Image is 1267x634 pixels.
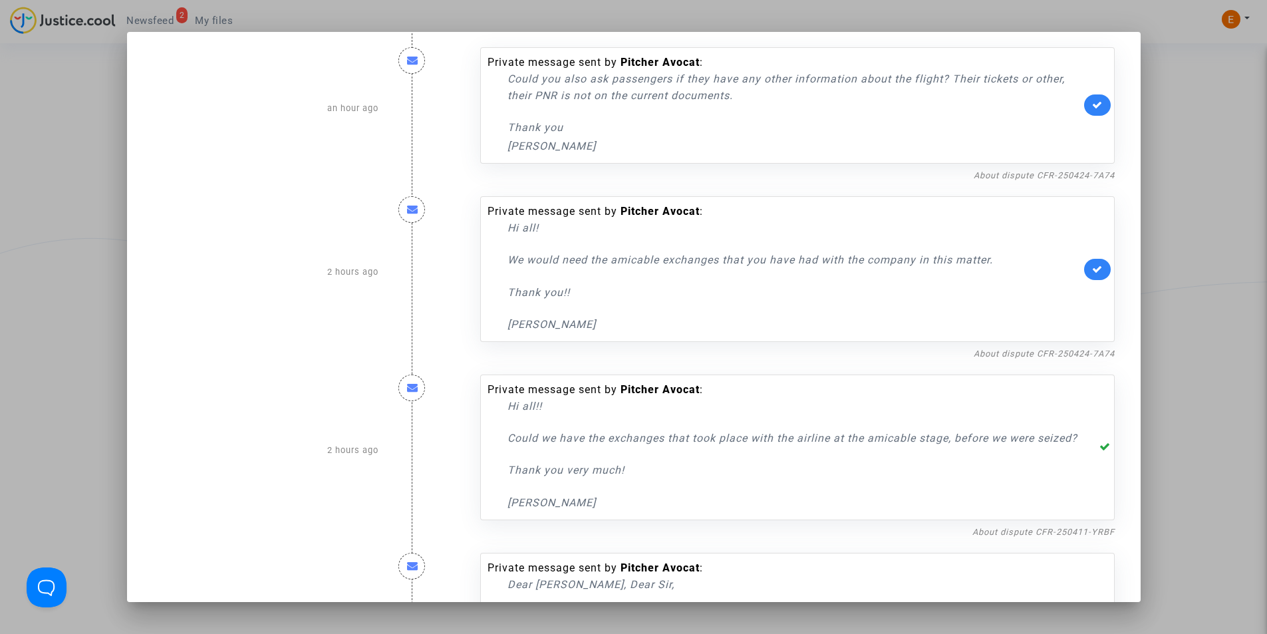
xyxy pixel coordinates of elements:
a: About dispute CFR-250411-YRBF [972,527,1115,537]
p: Hi all!! [507,398,1081,414]
p: [PERSON_NAME] [507,138,1081,154]
div: Private message sent by : [488,55,1081,154]
b: Pitcher Avocat [621,56,700,69]
b: Pitcher Avocat [621,205,700,218]
p: Dear [PERSON_NAME], Dear Sir, [507,576,1081,593]
b: Pitcher Avocat [621,561,700,574]
p: We would need the amicable exchanges that you have had with the company in this matter. [507,251,1081,268]
div: 2 hours ago [143,183,388,361]
a: About dispute CFR-250424-7A74 [974,170,1115,180]
p: [PERSON_NAME] [507,316,1081,333]
b: Pitcher Avocat [621,383,700,396]
p: Could you also ask passengers if they have any other information about the flight? Their tickets ... [507,71,1081,104]
iframe: Help Scout Beacon - Open [27,567,67,607]
div: an hour ago [143,34,388,184]
p: Thank you very much! [507,462,1081,478]
p: Thank you [507,119,1081,136]
div: Private message sent by : [488,204,1081,333]
div: 2 hours ago [143,361,388,540]
a: About dispute CFR-250424-7A74 [974,349,1115,359]
p: Could we have the exchanges that took place with the airline at the amicable stage, before we wer... [507,430,1081,446]
p: Hi all! [507,220,1081,236]
p: [PERSON_NAME] [507,494,1081,511]
p: Thank you!! [507,284,1081,301]
div: Private message sent by : [488,382,1081,511]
